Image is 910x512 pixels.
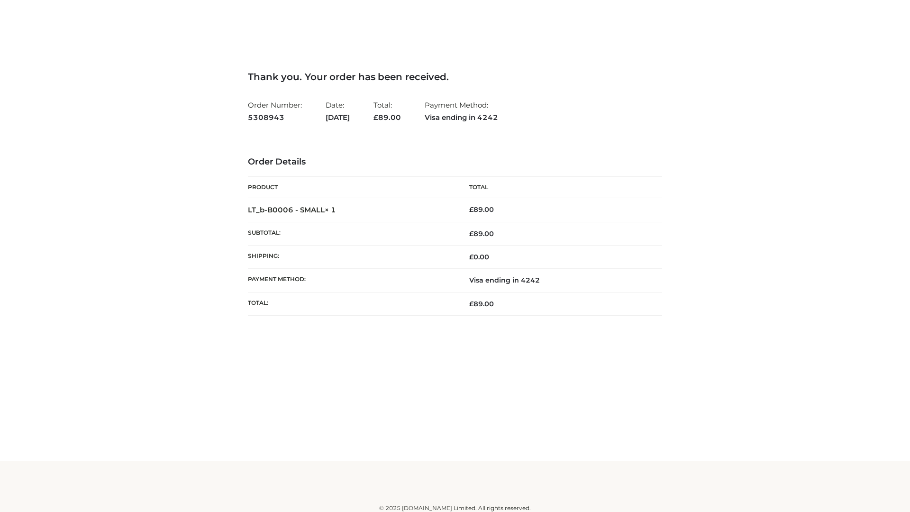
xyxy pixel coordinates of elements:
strong: Visa ending in 4242 [425,111,498,124]
th: Total [455,177,662,198]
span: £ [469,300,473,308]
span: £ [373,113,378,122]
li: Payment Method: [425,97,498,126]
strong: [DATE] [326,111,350,124]
li: Date: [326,97,350,126]
th: Product [248,177,455,198]
strong: LT_b-B0006 - SMALL [248,205,336,214]
th: Shipping: [248,246,455,269]
h3: Thank you. Your order has been received. [248,71,662,82]
li: Total: [373,97,401,126]
bdi: 0.00 [469,253,489,261]
span: 89.00 [373,113,401,122]
bdi: 89.00 [469,205,494,214]
span: £ [469,205,473,214]
strong: × 1 [325,205,336,214]
span: £ [469,229,473,238]
span: 89.00 [469,229,494,238]
th: Total: [248,292,455,315]
li: Order Number: [248,97,302,126]
span: 89.00 [469,300,494,308]
td: Visa ending in 4242 [455,269,662,292]
strong: 5308943 [248,111,302,124]
h3: Order Details [248,157,662,167]
th: Payment method: [248,269,455,292]
span: £ [469,253,473,261]
th: Subtotal: [248,222,455,245]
